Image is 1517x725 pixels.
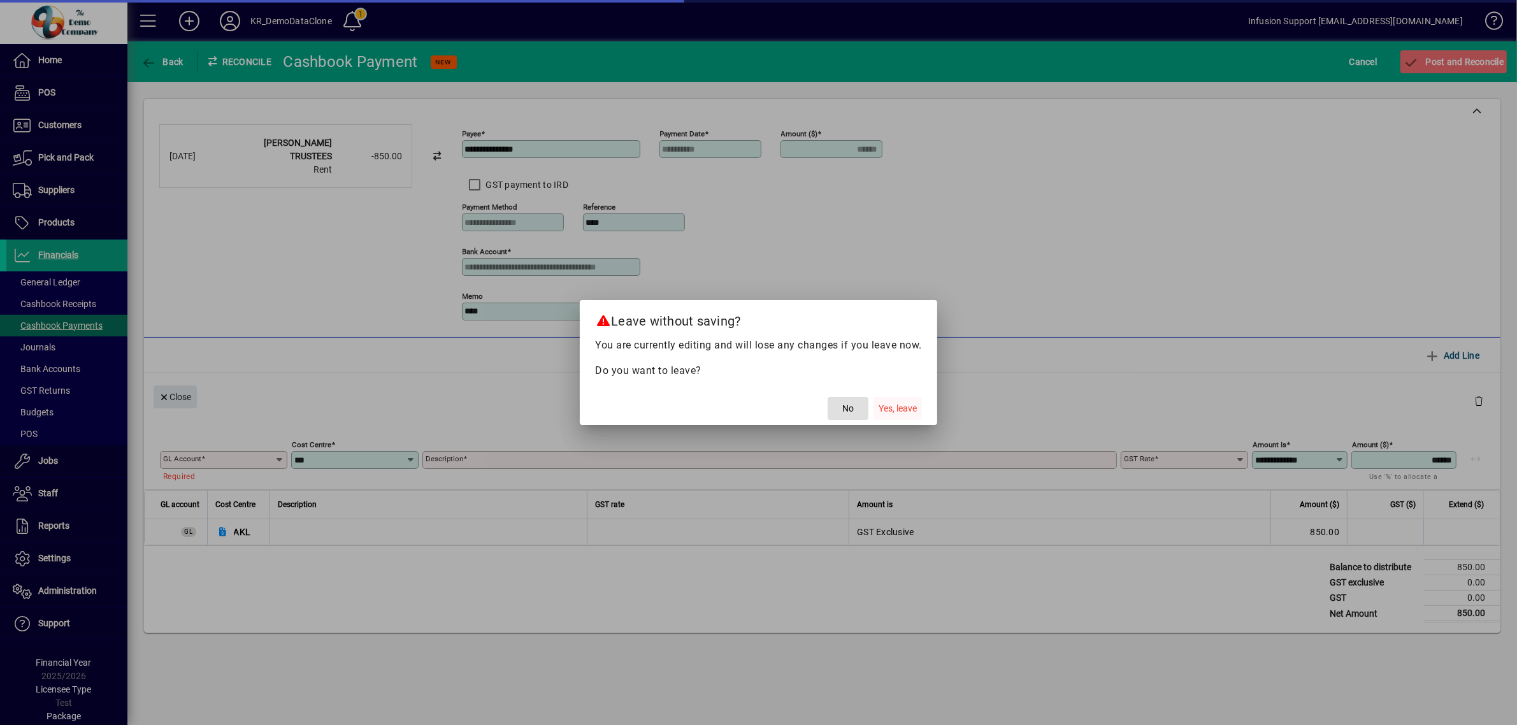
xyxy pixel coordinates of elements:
[828,397,868,420] button: No
[842,402,854,415] span: No
[879,402,917,415] span: Yes, leave
[874,397,922,420] button: Yes, leave
[595,363,922,378] p: Do you want to leave?
[580,300,937,337] h2: Leave without saving?
[595,338,922,353] p: You are currently editing and will lose any changes if you leave now.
